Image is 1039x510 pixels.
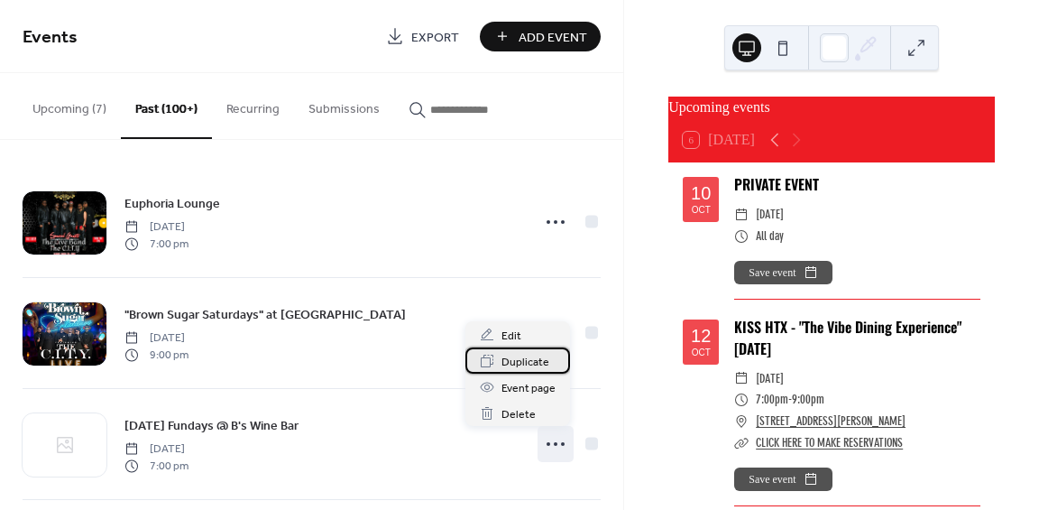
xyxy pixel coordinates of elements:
[501,327,521,346] span: Edit
[18,73,121,137] button: Upcoming (7)
[668,97,995,118] div: Upcoming events
[734,468,832,491] button: Save event
[124,415,299,436] a: [DATE] Fundays @ B's Wine Bar
[692,206,711,215] div: Oct
[756,368,784,390] span: [DATE]
[734,226,749,247] div: ​
[734,261,832,284] button: Save event
[23,20,78,55] span: Events
[691,184,711,202] div: 10
[734,316,961,359] a: KISS HTX - "The Vibe Dining Experience" [DATE]
[756,411,906,432] a: [STREET_ADDRESS][PERSON_NAME]
[124,347,188,363] span: 9:00 pm
[124,441,188,458] span: [DATE]
[692,348,711,357] div: Oct
[480,22,601,51] button: Add Event
[734,173,980,195] div: PRIVATE EVENT
[124,304,406,325] a: "Brown Sugar Saturdays" at [GEOGRAPHIC_DATA]
[734,432,749,454] div: ​
[501,353,549,372] span: Duplicate
[734,368,749,390] div: ​
[124,330,188,347] span: [DATE]
[501,405,536,424] span: Delete
[734,389,749,411] div: ​
[124,306,406,325] span: "Brown Sugar Saturdays" at [GEOGRAPHIC_DATA]
[691,327,711,345] div: 12
[519,28,587,47] span: Add Event
[212,73,294,137] button: Recurring
[788,389,792,411] span: -
[734,204,749,226] div: ​
[792,389,824,411] span: 9:00pm
[121,73,212,139] button: Past (100+)
[756,226,784,247] span: All day
[756,435,903,450] a: CLICK HERE TO MAKE RESERVATIONS
[501,379,556,398] span: Event page
[372,22,473,51] a: Export
[294,73,394,137] button: Submissions
[124,236,188,252] span: 7:00 pm
[124,219,188,236] span: [DATE]
[124,193,220,214] a: Euphoria Lounge
[756,389,788,411] span: 7:00pm
[411,28,459,47] span: Export
[756,204,784,226] span: [DATE]
[124,417,299,436] span: [DATE] Fundays @ B's Wine Bar
[734,411,749,432] div: ​
[124,458,188,474] span: 7:00 pm
[124,195,220,214] span: Euphoria Lounge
